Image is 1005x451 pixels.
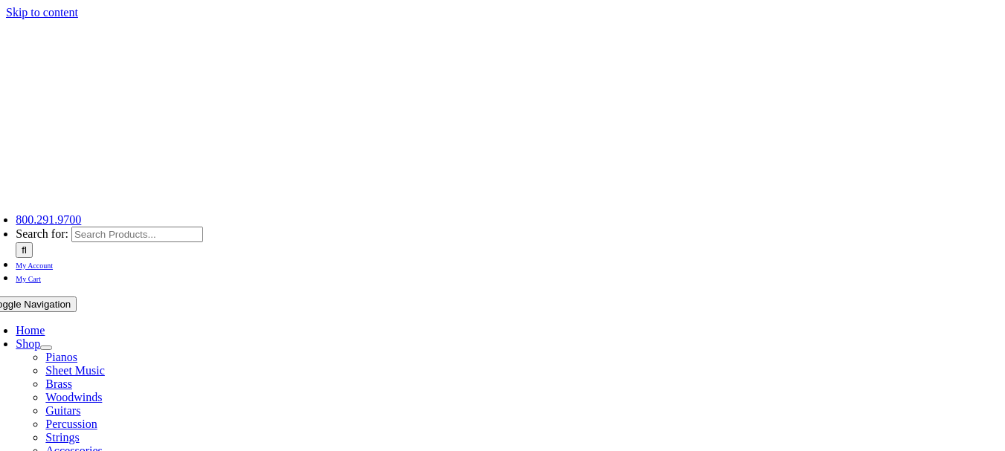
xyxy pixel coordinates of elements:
a: Sheet Music [45,364,105,377]
a: 800.291.9700 [16,213,81,226]
a: Guitars [45,404,80,417]
a: Woodwinds [45,391,102,403]
a: My Cart [16,271,41,284]
input: Search Products... [71,227,203,242]
a: Home [16,324,45,337]
a: Brass [45,377,72,390]
input: Search [16,242,33,258]
span: My Account [16,262,53,270]
a: My Account [16,258,53,270]
span: My Cart [16,275,41,283]
a: Strings [45,431,79,444]
a: Shop [16,337,40,350]
span: Search for: [16,227,68,240]
button: Open submenu of Shop [40,345,52,350]
a: Pianos [45,351,77,363]
a: Skip to content [6,6,78,19]
a: Percussion [45,418,97,430]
